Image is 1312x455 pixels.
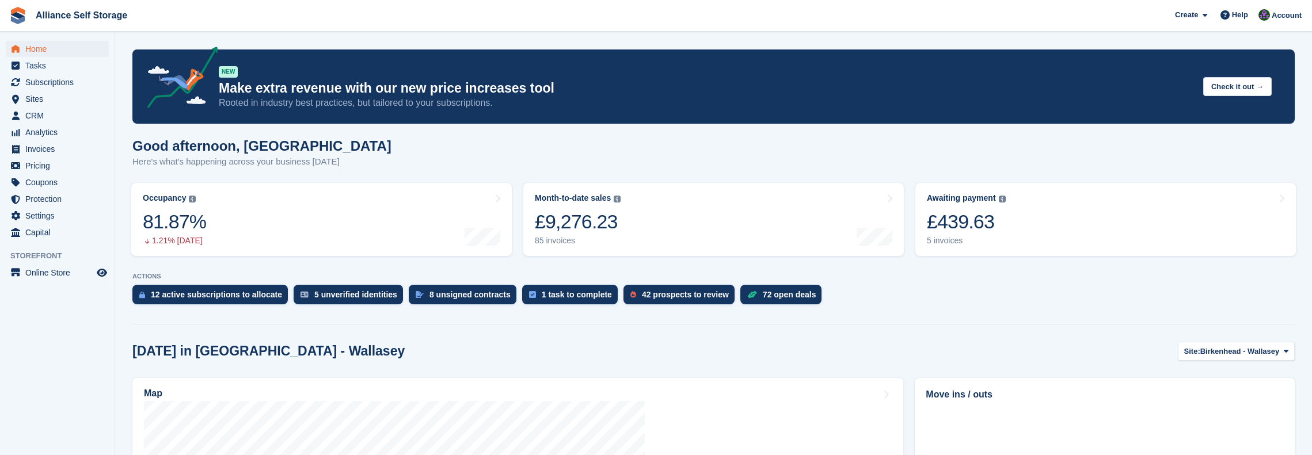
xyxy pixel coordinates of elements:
[999,196,1006,202] img: icon-info-grey-7440780725fd019a000dd9b08b2336e03edf1995a4989e88bcd33f0948082b44.svg
[522,285,623,310] a: 1 task to complete
[25,265,94,281] span: Online Store
[132,343,405,359] h2: [DATE] in [GEOGRAPHIC_DATA] - Wallasey
[314,290,397,299] div: 5 unverified identities
[219,80,1194,97] p: Make extra revenue with our new price increases tool
[1258,9,1270,21] img: Romilly Norton
[143,193,186,203] div: Occupancy
[6,265,109,281] a: menu
[6,224,109,240] a: menu
[139,291,145,299] img: active_subscription_to_allocate_icon-d502201f5373d7db506a760aba3b589e785aa758c864c3986d89f69b8ff3...
[25,191,94,207] span: Protection
[10,250,115,262] span: Storefront
[6,58,109,74] a: menu
[623,285,740,310] a: 42 prospects to review
[143,236,206,246] div: 1.21% [DATE]
[614,196,621,202] img: icon-info-grey-7440780725fd019a000dd9b08b2336e03edf1995a4989e88bcd33f0948082b44.svg
[6,208,109,224] a: menu
[132,285,294,310] a: 12 active subscriptions to allocate
[189,196,196,202] img: icon-info-grey-7440780725fd019a000dd9b08b2336e03edf1995a4989e88bcd33f0948082b44.svg
[6,74,109,90] a: menu
[294,285,409,310] a: 5 unverified identities
[151,290,282,299] div: 12 active subscriptions to allocate
[642,290,729,299] div: 42 prospects to review
[6,158,109,174] a: menu
[132,138,391,154] h1: Good afternoon, [GEOGRAPHIC_DATA]
[219,97,1194,109] p: Rooted in industry best practices, but tailored to your subscriptions.
[95,266,109,280] a: Preview store
[740,285,828,310] a: 72 open deals
[138,47,218,112] img: price-adjustments-announcement-icon-8257ccfd72463d97f412b2fc003d46551f7dbcb40ab6d574587a9cd5c0d94...
[143,210,206,234] div: 81.87%
[1272,10,1302,21] span: Account
[416,291,424,298] img: contract_signature_icon-13c848040528278c33f63329250d36e43548de30e8caae1d1a13099fd9432cc5.svg
[542,290,612,299] div: 1 task to complete
[132,273,1295,280] p: ACTIONS
[747,290,757,299] img: deal-1b604bf984904fb50ccaf53a9ad4b4a5d6e5aea283cecdc64d6e3604feb123c2.svg
[535,236,621,246] div: 85 invoices
[915,183,1296,256] a: Awaiting payment £439.63 5 invoices
[535,193,611,203] div: Month-to-date sales
[6,141,109,157] a: menu
[429,290,511,299] div: 8 unsigned contracts
[9,7,26,24] img: stora-icon-8386f47178a22dfd0bd8f6a31ec36ba5ce8667c1dd55bd0f319d3a0aa187defe.svg
[25,174,94,190] span: Coupons
[31,6,132,25] a: Alliance Self Storage
[1203,77,1272,96] button: Check it out →
[529,291,536,298] img: task-75834270c22a3079a89374b754ae025e5fb1db73e45f91037f5363f120a921f8.svg
[763,290,816,299] div: 72 open deals
[409,285,522,310] a: 8 unsigned contracts
[25,158,94,174] span: Pricing
[144,388,162,399] h2: Map
[927,236,1006,246] div: 5 invoices
[301,291,309,298] img: verify_identity-adf6edd0f0f0b5bbfe63781bf79b02c33cf7c696d77639b501bdc392416b5a36.svg
[25,58,94,74] span: Tasks
[1232,9,1248,21] span: Help
[131,183,512,256] a: Occupancy 81.87% 1.21% [DATE]
[1178,342,1295,361] button: Site: Birkenhead - Wallasey
[926,388,1284,402] h2: Move ins / outs
[25,224,94,240] span: Capital
[535,210,621,234] div: £9,276.23
[6,174,109,190] a: menu
[219,66,238,78] div: NEW
[927,193,996,203] div: Awaiting payment
[6,191,109,207] a: menu
[1175,9,1198,21] span: Create
[25,141,94,157] span: Invoices
[25,41,94,57] span: Home
[6,41,109,57] a: menu
[132,155,391,169] p: Here's what's happening across your business [DATE]
[1200,346,1280,357] span: Birkenhead - Wallasey
[6,108,109,124] a: menu
[25,91,94,107] span: Sites
[25,108,94,124] span: CRM
[927,210,1006,234] div: £439.63
[25,208,94,224] span: Settings
[25,124,94,140] span: Analytics
[25,74,94,90] span: Subscriptions
[6,91,109,107] a: menu
[1184,346,1200,357] span: Site:
[6,124,109,140] a: menu
[630,291,636,298] img: prospect-51fa495bee0391a8d652442698ab0144808aea92771e9ea1ae160a38d050c398.svg
[523,183,904,256] a: Month-to-date sales £9,276.23 85 invoices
